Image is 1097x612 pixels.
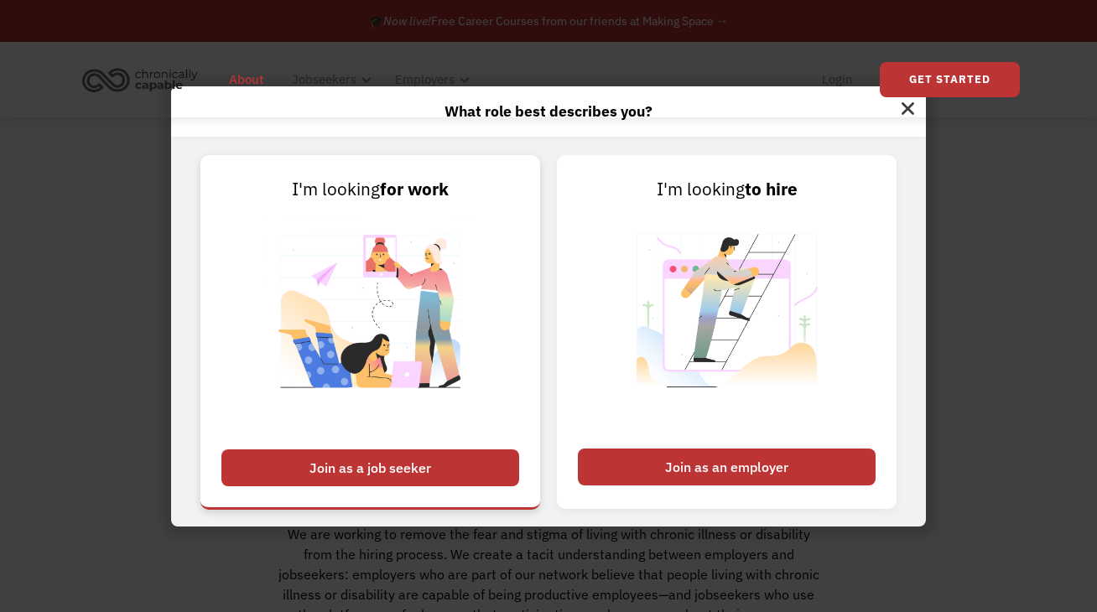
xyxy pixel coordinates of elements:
div: I'm looking [221,176,519,203]
strong: What role best describes you? [445,101,652,121]
div: Join as an employer [578,449,876,485]
strong: for work [380,178,449,200]
div: Jobseekers [282,53,377,106]
a: I'm lookingto hireJoin as an employer [557,155,897,509]
div: Employers [385,53,475,106]
img: Chronically Capable logo [77,61,203,98]
a: Login [812,53,863,106]
a: About [219,53,273,106]
a: I'm lookingfor workJoin as a job seeker [200,155,540,509]
div: Jobseekers [292,70,356,90]
a: home [77,61,211,98]
div: Employers [395,70,455,90]
div: I'm looking [578,176,876,203]
a: Get Started [880,62,1020,97]
strong: to hire [745,178,798,200]
img: Chronically Capable Personalized Job Matching [266,203,475,440]
div: Join as a job seeker [221,449,519,486]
